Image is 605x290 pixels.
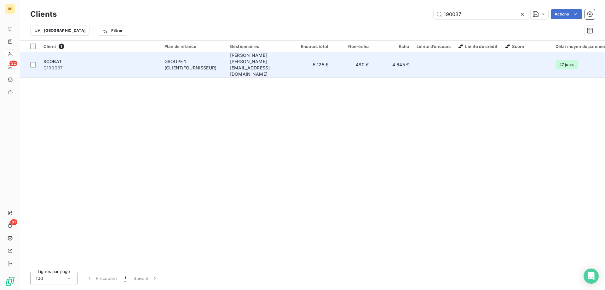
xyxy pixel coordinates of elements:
button: 1 [121,272,130,285]
span: SCOBAT [43,59,62,64]
span: Client [43,44,56,49]
button: Actions [551,9,582,19]
span: - [449,62,451,68]
span: Score [505,44,524,49]
td: 4 645 € [372,52,413,78]
h3: Clients [30,9,57,20]
div: Encours total [296,44,328,49]
div: Plan de relance [164,44,222,49]
span: 1 [59,44,64,49]
span: 1 [124,275,126,281]
div: Limite d’encours [417,44,451,49]
td: 480 € [332,52,372,78]
span: 47 jours [556,60,578,69]
td: 5 125 € [292,52,332,78]
div: Non-échu [336,44,369,49]
button: Suivant [130,272,162,285]
span: 81 [10,219,17,225]
div: Gestionnaires [230,44,288,49]
div: Échu [376,44,409,49]
span: Limite de crédit [458,44,497,49]
span: 32 [9,61,17,66]
span: - [496,62,498,68]
span: 100 [36,275,43,281]
button: [GEOGRAPHIC_DATA] [30,26,90,36]
div: Open Intercom Messenger [584,269,599,284]
div: RB [5,4,15,14]
span: - [505,62,507,67]
button: Filtrer [98,26,127,36]
span: [PERSON_NAME] [PERSON_NAME][EMAIL_ADDRESS][DOMAIN_NAME] [230,52,270,77]
div: GROUPE 1 (CLIENT/FOURNISSEUR) [164,58,222,71]
input: Rechercher [434,9,528,19]
button: Précédent [83,272,121,285]
img: Logo LeanPay [5,276,15,286]
span: C190037 [43,65,157,71]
